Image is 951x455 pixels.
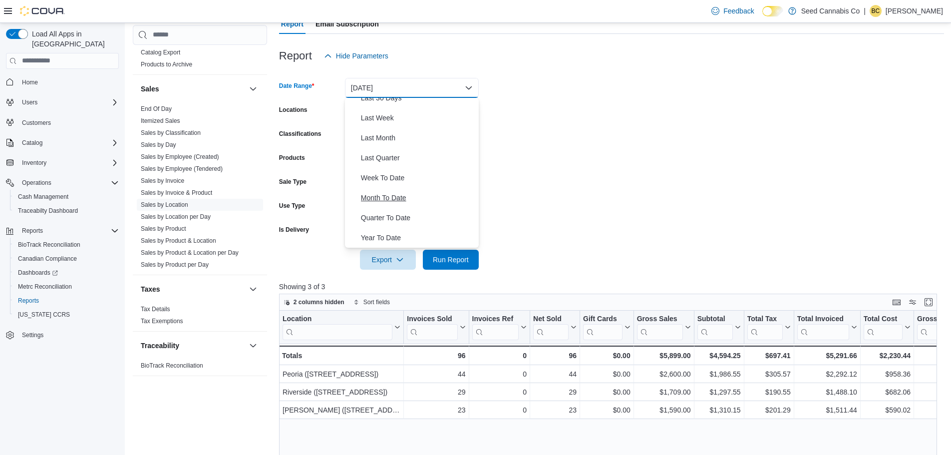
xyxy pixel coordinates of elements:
[583,314,623,324] div: Gift Cards
[18,177,55,189] button: Operations
[361,152,475,164] span: Last Quarter
[18,269,58,277] span: Dashboards
[14,309,119,321] span: Washington CCRS
[141,117,180,124] a: Itemized Sales
[283,314,400,340] button: Location
[141,249,239,256] a: Sales by Product & Location per Day
[366,250,410,270] span: Export
[636,314,690,340] button: Gross Sales
[18,177,119,189] span: Operations
[870,5,882,17] div: Bonnie Caldwell
[14,281,76,293] a: Metrc Reconciliation
[18,329,119,341] span: Settings
[141,261,209,269] span: Sales by Product per Day
[2,95,123,109] button: Users
[294,298,344,306] span: 2 columns hidden
[864,314,911,340] button: Total Cost
[433,255,469,265] span: Run Report
[533,314,569,324] div: Net Sold
[279,106,308,114] label: Locations
[533,350,577,362] div: 96
[18,157,119,169] span: Inventory
[636,350,690,362] div: $5,899.00
[10,190,123,204] button: Cash Management
[10,238,123,252] button: BioTrack Reconciliation
[797,314,849,340] div: Total Invoiced
[747,314,782,324] div: Total Tax
[247,283,259,295] button: Taxes
[279,154,305,162] label: Products
[472,314,526,340] button: Invoices Ref
[886,5,943,17] p: [PERSON_NAME]
[18,207,78,215] span: Traceabilty Dashboard
[697,386,740,398] div: $1,297.55
[797,368,857,380] div: $2,292.12
[14,281,119,293] span: Metrc Reconciliation
[141,129,201,137] span: Sales by Classification
[141,153,219,161] span: Sales by Employee (Created)
[18,137,46,149] button: Catalog
[407,404,465,416] div: 23
[141,117,180,125] span: Itemized Sales
[2,328,123,342] button: Settings
[697,404,740,416] div: $1,310.15
[141,284,160,294] h3: Taxes
[283,314,392,340] div: Location
[747,314,782,340] div: Total Tax
[797,404,857,416] div: $1,511.44
[141,84,159,94] h3: Sales
[423,250,479,270] button: Run Report
[345,78,479,98] button: [DATE]
[22,179,51,187] span: Operations
[907,296,919,308] button: Display options
[864,314,903,340] div: Total Cost
[472,350,526,362] div: 0
[10,266,123,280] a: Dashboards
[361,132,475,144] span: Last Month
[10,308,123,322] button: [US_STATE] CCRS
[141,306,170,313] a: Tax Details
[133,103,267,275] div: Sales
[2,224,123,238] button: Reports
[2,115,123,130] button: Customers
[141,60,192,68] span: Products to Archive
[10,294,123,308] button: Reports
[141,318,183,325] a: Tax Exemptions
[533,314,577,340] button: Net Sold
[141,105,172,112] a: End Of Day
[18,96,119,108] span: Users
[636,314,682,340] div: Gross Sales
[18,117,55,129] a: Customers
[18,311,70,319] span: [US_STATE] CCRS
[864,350,911,362] div: $2,230.44
[18,76,119,88] span: Home
[141,237,216,244] a: Sales by Product & Location
[28,29,119,49] span: Load All Apps in [GEOGRAPHIC_DATA]
[583,350,631,362] div: $0.00
[14,191,119,203] span: Cash Management
[141,201,188,208] a: Sales by Location
[18,283,72,291] span: Metrc Reconciliation
[864,314,903,324] div: Total Cost
[279,202,305,210] label: Use Type
[2,156,123,170] button: Inventory
[472,368,526,380] div: 0
[141,362,203,369] a: BioTrack Reconciliation
[637,404,691,416] div: $1,590.00
[14,205,82,217] a: Traceabilty Dashboard
[10,204,123,218] button: Traceabilty Dashboard
[797,386,857,398] div: $1,488.10
[141,341,179,351] h3: Traceability
[279,130,321,138] label: Classifications
[583,386,631,398] div: $0.00
[472,404,526,416] div: 0
[864,386,911,398] div: $682.06
[141,317,183,325] span: Tax Exemptions
[141,177,184,184] a: Sales by Invoice
[14,239,84,251] a: BioTrack Reconciliation
[747,368,790,380] div: $305.57
[279,82,315,90] label: Date Range
[18,255,77,263] span: Canadian Compliance
[18,225,47,237] button: Reports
